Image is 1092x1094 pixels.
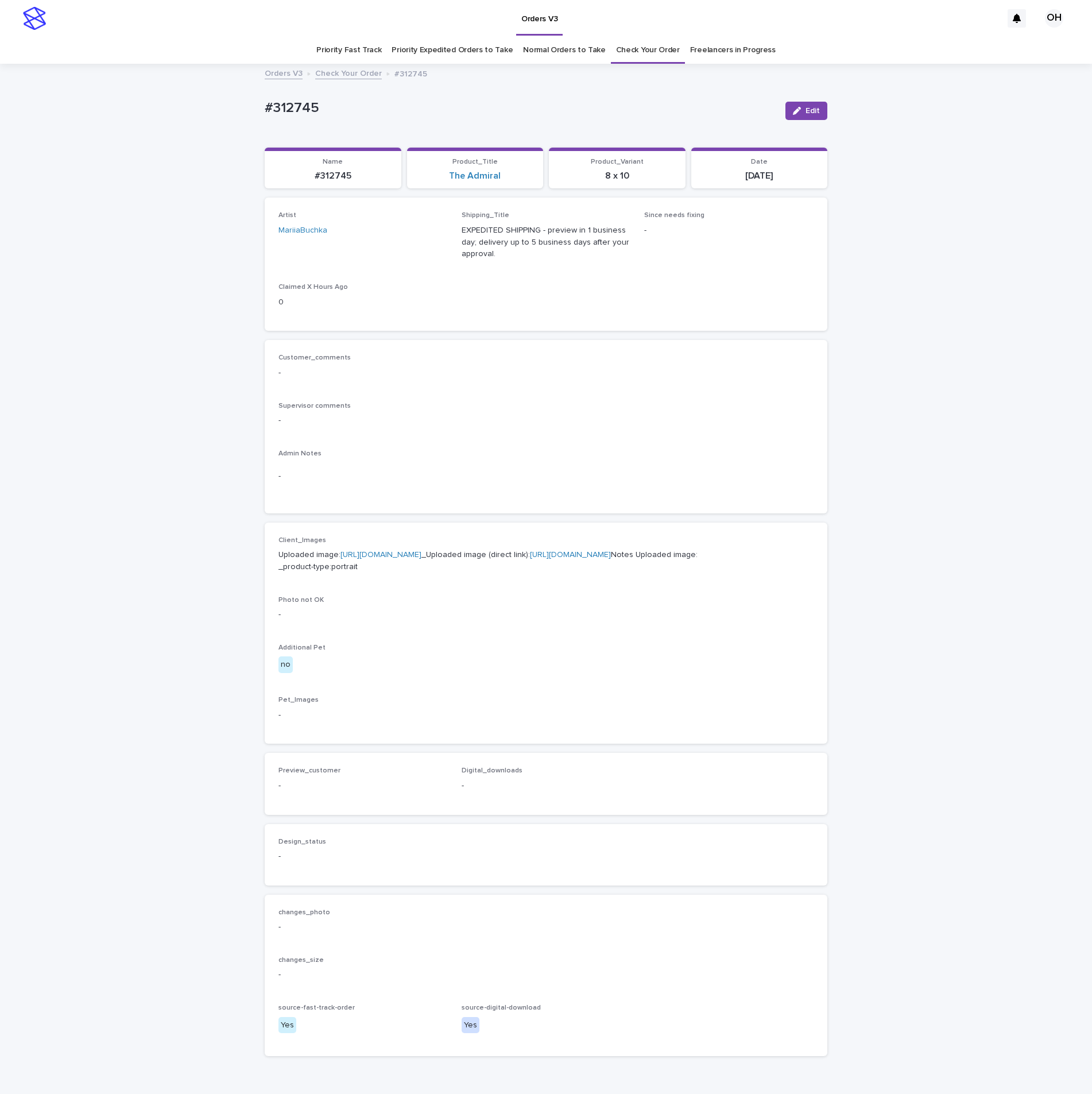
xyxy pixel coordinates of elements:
[462,780,631,792] p: -
[278,697,319,703] span: Pet_Images
[449,171,501,181] a: The Admiral
[392,37,513,64] a: Priority Expedited Orders to Take
[278,403,351,409] span: Supervisor comments
[698,171,821,181] p: [DATE]
[278,1004,355,1011] span: source-fast-track-order
[278,767,340,774] span: Preview_customer
[785,102,827,120] button: Edit
[278,957,324,964] span: changes_size
[644,225,814,237] p: -
[462,225,631,260] p: EXPEDITED SHIPPING - preview in 1 business day; delivery up to 5 business days after your approval.
[278,838,326,845] span: Design_status
[644,212,704,219] span: Since needs fixing
[278,450,322,457] span: Admin Notes
[272,171,394,181] p: #312745
[340,551,421,559] a: [URL][DOMAIN_NAME]
[452,159,498,165] span: Product_Title
[394,67,427,79] p: #312745
[265,66,303,79] a: Orders V3
[278,780,448,792] p: -
[462,1004,541,1011] span: source-digital-download
[315,66,382,79] a: Check Your Order
[278,969,814,981] p: -
[278,225,327,237] a: MariiaBuchka
[278,709,814,721] p: -
[530,551,611,559] a: [URL][DOMAIN_NAME]
[278,597,324,604] span: Photo not OK
[462,212,509,219] span: Shipping_Title
[278,415,814,427] p: -
[278,354,351,361] span: Customer_comments
[278,367,814,379] p: -
[278,212,296,219] span: Artist
[316,37,381,64] a: Priority Fast Track
[278,284,348,291] span: Claimed X Hours Ago
[265,100,776,117] p: #312745
[278,537,326,544] span: Client_Images
[278,851,448,863] p: -
[462,767,522,774] span: Digital_downloads
[591,159,644,165] span: Product_Variant
[751,159,768,165] span: Date
[1045,9,1063,28] div: OH
[278,1017,296,1034] div: Yes
[556,171,679,181] p: 8 x 10
[278,909,330,916] span: changes_photo
[278,644,326,651] span: Additional Pet
[462,1017,479,1034] div: Yes
[278,656,293,673] div: no
[278,296,448,308] p: 0
[278,609,814,621] p: -
[323,159,343,165] span: Name
[523,37,606,64] a: Normal Orders to Take
[806,107,820,115] span: Edit
[278,549,814,573] p: Uploaded image: _Uploaded image (direct link): Notes Uploaded image: _product-type:portrait
[23,7,46,30] img: stacker-logo-s-only.png
[278,470,814,482] p: -
[616,37,680,64] a: Check Your Order
[690,37,776,64] a: Freelancers in Progress
[278,921,814,933] p: -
